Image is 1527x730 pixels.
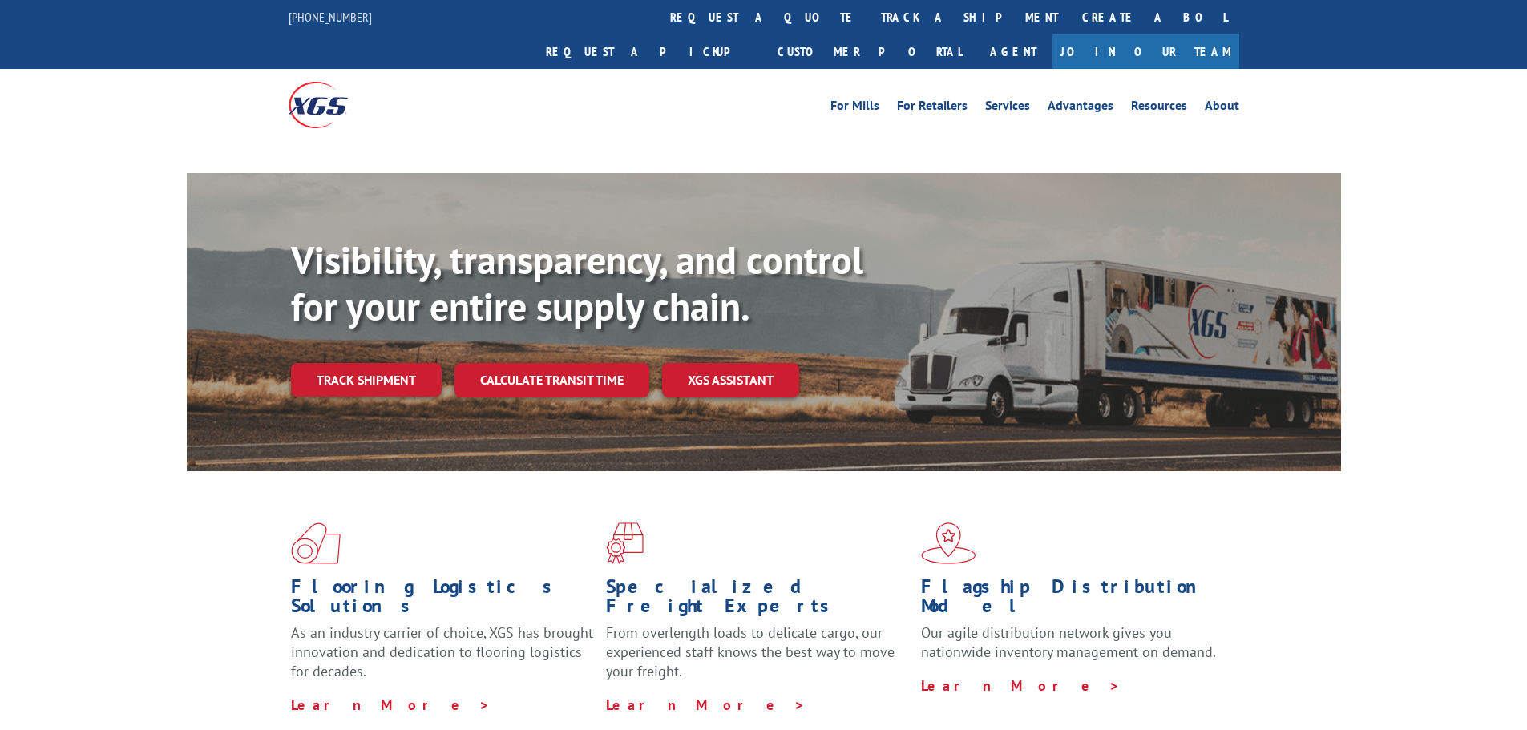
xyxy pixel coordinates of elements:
[1052,34,1239,69] a: Join Our Team
[291,696,491,714] a: Learn More >
[606,522,644,564] img: xgs-icon-focused-on-flooring-red
[534,34,766,69] a: Request a pickup
[974,34,1052,69] a: Agent
[921,577,1224,623] h1: Flagship Distribution Model
[291,235,863,331] b: Visibility, transparency, and control for your entire supply chain.
[921,623,1216,661] span: Our agile distribution network gives you nationwide inventory management on demand.
[291,363,442,397] a: Track shipment
[921,522,976,564] img: xgs-icon-flagship-distribution-model-red
[921,676,1121,695] a: Learn More >
[1131,99,1187,117] a: Resources
[830,99,879,117] a: For Mills
[1048,99,1113,117] a: Advantages
[985,99,1030,117] a: Services
[291,623,593,680] span: As an industry carrier of choice, XGS has brought innovation and dedication to flooring logistics...
[291,577,594,623] h1: Flooring Logistics Solutions
[606,623,909,695] p: From overlength loads to delicate cargo, our experienced staff knows the best way to move your fr...
[766,34,974,69] a: Customer Portal
[606,577,909,623] h1: Specialized Freight Experts
[289,9,372,25] a: [PHONE_NUMBER]
[606,696,806,714] a: Learn More >
[454,363,649,397] a: Calculate transit time
[897,99,968,117] a: For Retailers
[291,522,341,564] img: xgs-icon-total-supply-chain-intelligence-red
[1205,99,1239,117] a: About
[662,363,799,397] a: XGS ASSISTANT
